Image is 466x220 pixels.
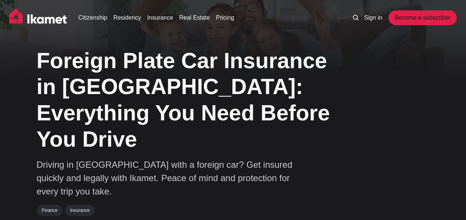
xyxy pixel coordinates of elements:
h1: Foreign Plate Car Insurance in [GEOGRAPHIC_DATA]: Everything You Need Before You Drive [37,48,333,153]
a: Insurance [65,205,95,216]
a: Pricing [216,13,234,22]
a: Sign in [364,13,382,22]
a: Real Estate [179,13,210,22]
a: Become a subscriber [389,10,457,25]
a: Citizenship [78,13,107,22]
a: Insurance [147,13,173,22]
a: Residency [113,13,141,22]
p: Driving in [GEOGRAPHIC_DATA] with a foreign car? Get insured quickly and legally with Ikamet. Pea... [37,158,296,198]
a: Finance [37,205,63,216]
img: Ikamet home [9,9,70,27]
